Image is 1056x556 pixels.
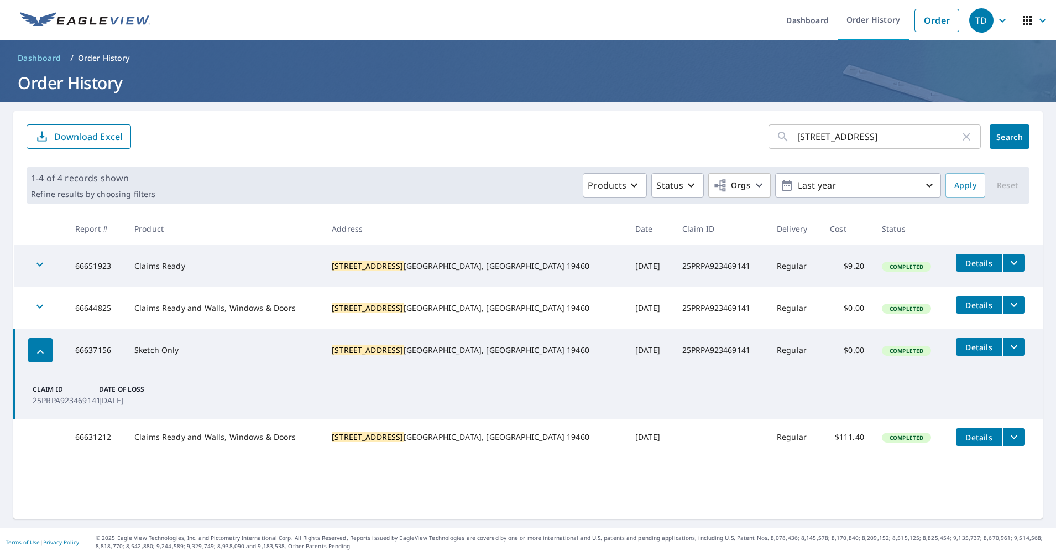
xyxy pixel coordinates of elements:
td: 25PRPA923469141 [673,329,768,371]
button: detailsBtn-66637156 [956,338,1002,356]
div: [GEOGRAPHIC_DATA], [GEOGRAPHIC_DATA] 19460 [332,261,618,272]
td: Claims Ready [126,245,323,287]
mark: [STREET_ADDRESS] [332,261,403,271]
p: Products [588,179,626,192]
p: [DATE] [99,394,161,406]
td: $0.00 [821,287,873,329]
button: Products [583,173,647,198]
th: Delivery [768,212,821,245]
td: $0.00 [821,329,873,371]
td: 66637156 [66,329,126,371]
h1: Order History [13,71,1043,94]
th: Claim ID [673,212,768,245]
p: Order History [78,53,130,64]
span: Dashboard [18,53,61,64]
p: 25PRPA923469141 [33,394,95,406]
td: 66651923 [66,245,126,287]
p: | [6,539,79,545]
div: [GEOGRAPHIC_DATA], [GEOGRAPHIC_DATA] 19460 [332,432,618,443]
button: detailsBtn-66644825 [956,296,1002,314]
span: Completed [883,263,930,271]
mark: [STREET_ADDRESS] [332,345,403,355]
td: 25PRPA923469141 [673,245,768,287]
td: [DATE] [626,287,673,329]
p: 1-4 of 4 records shown [31,172,155,185]
td: Claims Ready and Walls, Windows & Doors [126,287,323,329]
span: Search [999,132,1021,142]
button: filesDropdownBtn-66651923 [1002,254,1025,272]
span: Completed [883,305,930,313]
li: / [70,51,74,65]
div: [GEOGRAPHIC_DATA], [GEOGRAPHIC_DATA] 19460 [332,303,618,314]
a: Privacy Policy [43,538,79,546]
th: Address [323,212,626,245]
button: Last year [775,173,941,198]
span: Orgs [713,179,750,193]
th: Product [126,212,323,245]
button: filesDropdownBtn-66644825 [1002,296,1025,314]
td: $111.40 [821,419,873,455]
input: Address, Report #, Claim ID, etc. [797,121,960,152]
p: Date of Loss [99,384,161,394]
button: Apply [945,173,985,198]
td: Regular [768,245,821,287]
p: Last year [793,176,923,195]
mark: [STREET_ADDRESS] [332,432,403,442]
td: Sketch Only [126,329,323,371]
button: Status [651,173,704,198]
td: 66631212 [66,419,126,455]
td: Regular [768,329,821,371]
th: Report # [66,212,126,245]
th: Date [626,212,673,245]
button: detailsBtn-66651923 [956,254,1002,272]
td: $9.20 [821,245,873,287]
button: Orgs [708,173,771,198]
span: Details [963,342,996,352]
td: [DATE] [626,245,673,287]
img: EV Logo [20,12,150,29]
p: © 2025 Eagle View Technologies, Inc. and Pictometry International Corp. All Rights Reserved. Repo... [96,534,1050,550]
span: Details [963,258,996,268]
td: 66644825 [66,287,126,329]
p: Download Excel [54,131,122,143]
div: [GEOGRAPHIC_DATA], [GEOGRAPHIC_DATA] 19460 [332,345,618,356]
div: TD [969,8,994,33]
td: [DATE] [626,329,673,371]
span: Completed [883,434,930,441]
td: Regular [768,287,821,329]
td: [DATE] [626,419,673,455]
a: Order [914,9,959,32]
td: Claims Ready and Walls, Windows & Doors [126,419,323,455]
span: Completed [883,347,930,355]
a: Terms of Use [6,538,40,546]
span: Details [963,432,996,443]
th: Cost [821,212,873,245]
nav: breadcrumb [13,49,1043,67]
p: Status [656,179,683,192]
button: Download Excel [27,124,131,149]
td: 25PRPA923469141 [673,287,768,329]
mark: [STREET_ADDRESS] [332,303,403,313]
p: Refine results by choosing filters [31,189,155,199]
button: filesDropdownBtn-66631212 [1002,428,1025,446]
button: Search [990,124,1029,149]
span: Apply [954,179,976,193]
p: Claim ID [33,384,95,394]
td: Regular [768,419,821,455]
button: filesDropdownBtn-66637156 [1002,338,1025,356]
a: Dashboard [13,49,66,67]
th: Status [873,212,947,245]
button: detailsBtn-66631212 [956,428,1002,446]
span: Details [963,300,996,310]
